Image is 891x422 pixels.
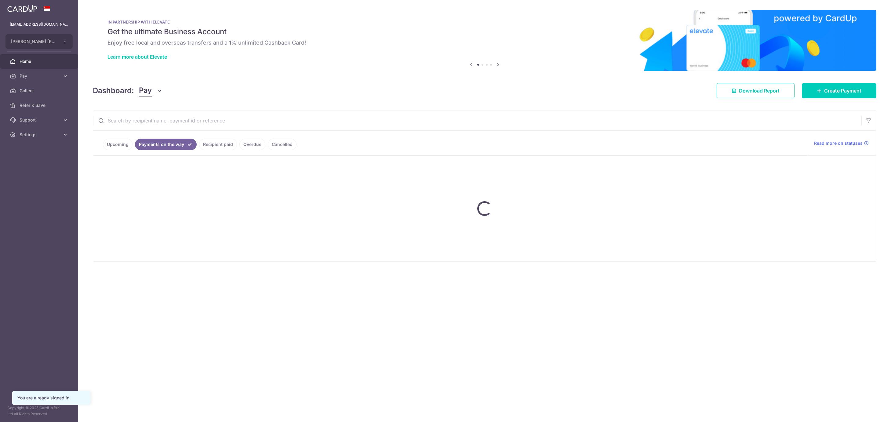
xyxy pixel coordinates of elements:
[107,27,862,37] h5: Get the ultimate Business Account
[814,140,863,146] span: Read more on statuses
[107,54,167,60] a: Learn more about Elevate
[17,395,85,401] div: You are already signed in
[20,73,60,79] span: Pay
[739,87,780,94] span: Download Report
[139,85,162,96] button: Pay
[802,83,876,98] a: Create Payment
[717,83,795,98] a: Download Report
[852,404,885,419] iframe: Opens a widget where you can find more information
[20,58,60,64] span: Home
[814,140,869,146] a: Read more on statuses
[10,21,68,27] p: [EMAIL_ADDRESS][DOMAIN_NAME]
[93,10,876,71] img: Renovation banner
[139,85,152,96] span: Pay
[824,87,861,94] span: Create Payment
[20,132,60,138] span: Settings
[20,102,60,108] span: Refer & Save
[93,85,134,96] h4: Dashboard:
[93,111,861,130] input: Search by recipient name, payment id or reference
[107,39,862,46] h6: Enjoy free local and overseas transfers and a 1% unlimited Cashback Card!
[135,139,197,150] a: Payments on the way
[5,34,73,49] button: [PERSON_NAME] [PERSON_NAME] IMPORT EXPORT PTE LTD
[11,38,56,45] span: [PERSON_NAME] [PERSON_NAME] IMPORT EXPORT PTE LTD
[20,88,60,94] span: Collect
[7,5,37,12] img: CardUp
[107,20,862,24] p: IN PARTNERSHIP WITH ELEVATE
[20,117,60,123] span: Support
